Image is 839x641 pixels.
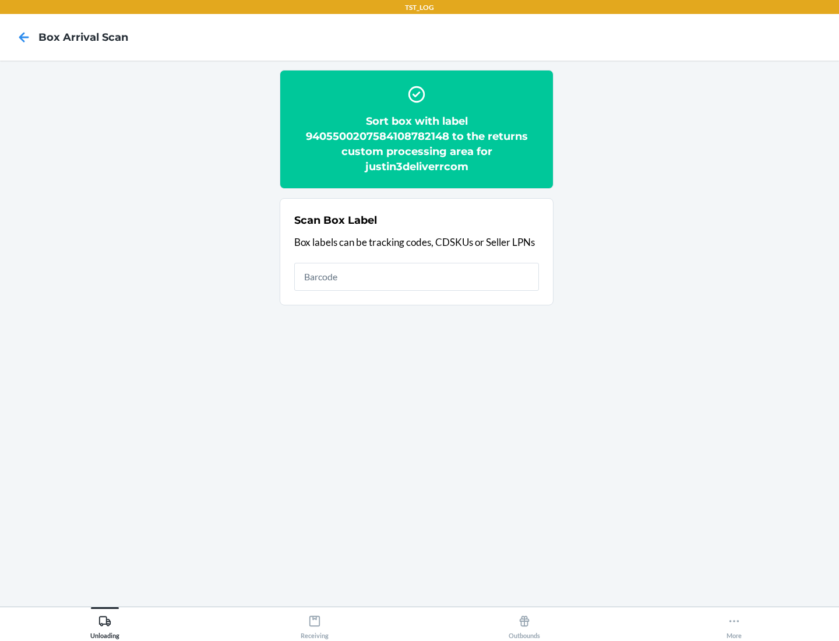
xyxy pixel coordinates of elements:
[294,235,539,250] p: Box labels can be tracking codes, CDSKUs or Seller LPNs
[301,610,329,639] div: Receiving
[509,610,540,639] div: Outbounds
[38,30,128,45] h4: Box Arrival Scan
[629,607,839,639] button: More
[294,263,539,291] input: Barcode
[405,2,434,13] p: TST_LOG
[294,213,377,228] h2: Scan Box Label
[727,610,742,639] div: More
[419,607,629,639] button: Outbounds
[210,607,419,639] button: Receiving
[294,114,539,174] h2: Sort box with label 9405500207584108782148 to the returns custom processing area for justin3deliv...
[90,610,119,639] div: Unloading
